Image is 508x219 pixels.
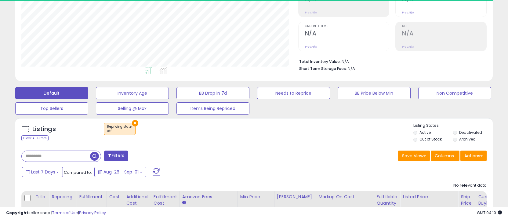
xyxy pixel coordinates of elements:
[103,169,139,175] span: Aug-26 - Sep-01
[305,45,317,49] small: Prev: N/A
[21,135,49,141] div: Clear All Filters
[107,124,132,133] span: Repricing state :
[299,59,341,64] b: Total Inventory Value:
[240,194,272,200] div: Min Price
[107,129,132,133] div: off
[109,194,121,200] div: Cost
[182,194,235,200] div: Amazon Fees
[299,57,482,65] li: N/A
[52,210,78,216] a: Terms of Use
[413,123,493,129] p: Listing States:
[461,194,473,206] div: Ship Price
[435,153,454,159] span: Columns
[419,137,442,142] label: Out of Stock
[348,66,355,71] span: N/A
[52,194,74,200] div: Repricing
[6,210,106,216] div: seller snap | |
[316,191,374,216] th: The percentage added to the cost of goods (COGS) that forms the calculator for Min & Max prices.
[453,183,487,188] div: No relevant data
[402,45,414,49] small: Prev: N/A
[277,194,313,200] div: [PERSON_NAME]
[94,167,146,177] button: Aug-26 - Sep-01
[459,137,476,142] label: Archived
[176,87,249,99] button: BB Drop in 7d
[15,102,88,115] button: Top Sellers
[398,151,430,161] button: Save View
[132,120,138,126] button: ×
[257,87,330,99] button: Needs to Reprice
[154,194,177,206] div: Fulfillment Cost
[6,210,28,216] strong: Copyright
[96,87,169,99] button: Inventory Age
[96,102,169,115] button: Selling @ Max
[419,130,431,135] label: Active
[32,125,56,133] h5: Listings
[338,87,411,99] button: BB Price Below Min
[182,200,186,206] small: Amazon Fees.
[35,194,46,200] div: Title
[176,102,249,115] button: Items Being Repriced
[459,130,482,135] label: Deactivated
[402,11,414,14] small: Prev: N/A
[104,151,128,161] button: Filters
[460,151,487,161] button: Actions
[402,25,486,28] span: ROI
[22,167,63,177] button: Last 7 Days
[79,194,104,200] div: Fulfillment
[318,194,371,200] div: Markup on Cost
[126,194,148,206] div: Additional Cost
[305,30,389,38] h2: N/A
[79,210,106,216] a: Privacy Policy
[31,169,55,175] span: Last 7 Days
[305,25,389,28] span: Ordered Items
[299,66,347,71] b: Short Term Storage Fees:
[402,30,486,38] h2: N/A
[403,194,455,200] div: Listed Price
[15,87,88,99] button: Default
[418,87,491,99] button: Non Competitive
[64,170,92,175] span: Compared to:
[376,194,397,206] div: Fulfillable Quantity
[305,11,317,14] small: Prev: N/A
[431,151,459,161] button: Columns
[477,210,502,216] span: 2025-09-9 04:10 GMT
